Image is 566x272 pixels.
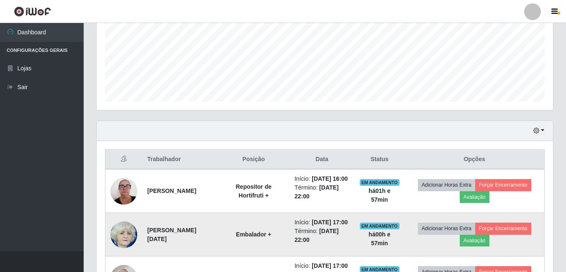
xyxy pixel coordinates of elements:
th: Status [354,150,405,169]
strong: [PERSON_NAME][DATE] [147,227,196,242]
th: Data [289,150,354,169]
strong: há 00 h e 57 min [369,231,390,246]
button: Forçar Encerramento [475,223,531,234]
li: Término: [295,227,349,244]
img: CoreUI Logo [14,6,51,17]
th: Posição [218,150,289,169]
time: [DATE] 16:00 [312,175,348,182]
button: Forçar Encerramento [475,179,531,191]
button: Adicionar Horas Extra [418,179,475,191]
span: EM ANDAMENTO [360,223,400,229]
li: Início: [295,218,349,227]
button: Avaliação [460,235,489,246]
span: EM ANDAMENTO [360,179,400,186]
th: Opções [405,150,544,169]
button: Avaliação [460,191,489,203]
img: 1657005856097.jpeg [110,220,137,250]
li: Término: [295,183,349,201]
strong: há 01 h e 57 min [369,187,390,203]
li: Início: [295,174,349,183]
img: 1756344259057.jpeg [110,173,137,209]
time: [DATE] 17:00 [312,262,348,269]
time: [DATE] 17:00 [312,219,348,226]
strong: [PERSON_NAME] [147,187,196,194]
li: Início: [295,262,349,270]
th: Trabalhador [142,150,218,169]
strong: Embalador + [236,231,271,238]
strong: Repositor de Hortifruti + [236,183,271,199]
button: Adicionar Horas Extra [418,223,475,234]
